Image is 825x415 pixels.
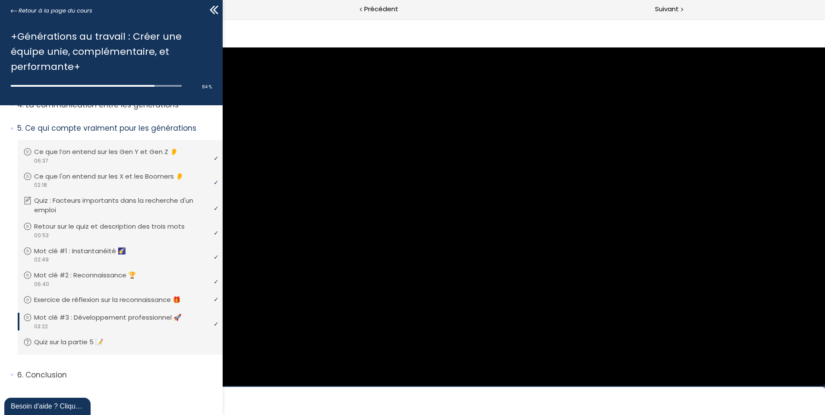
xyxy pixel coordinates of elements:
[364,4,398,15] span: Précédent
[17,370,23,380] span: 6.
[17,123,23,134] span: 5.
[34,313,195,322] p: Mot clé #3 : Développement professionnel 🚀
[34,196,215,215] p: Quiz : Facteurs importants dans la recherche d'un emploi
[34,337,117,347] p: Quiz sur la partie 5 📝
[34,280,49,288] span: 06:40
[17,100,216,110] p: La communication entre les générations
[19,6,92,16] span: Retour à la page du cours
[34,295,194,305] p: Exercice de réflexion sur la reconnaissance 🎁
[34,181,47,189] span: 02:18
[655,4,679,15] span: Suivant
[17,100,24,110] span: 4.
[34,256,49,264] span: 02:49
[4,396,92,415] iframe: chat widget
[34,172,197,181] p: Ce que l'on entend sur les X et les Boomers 👂
[11,6,92,16] a: Retour à la page du cours
[34,270,149,280] p: Mot clé #2 : Reconnaissance 🏆
[17,123,216,134] p: Ce qui compte vraiment pour les générations
[17,370,216,380] p: Conclusion
[34,232,49,239] span: 00:53
[11,29,208,75] h1: +Générations au travail : Créer une équipe unie, complémentaire, et performante+
[34,222,198,231] p: Retour sur le quiz et description des trois mots
[202,84,212,90] span: 84 %
[34,157,48,165] span: 06:37
[34,323,48,330] span: 03:22
[34,246,139,256] p: Mot clé #1 : Instantanéité 🌠
[34,147,191,157] p: Ce que l’on entend sur les Gen Y et Gen Z 👂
